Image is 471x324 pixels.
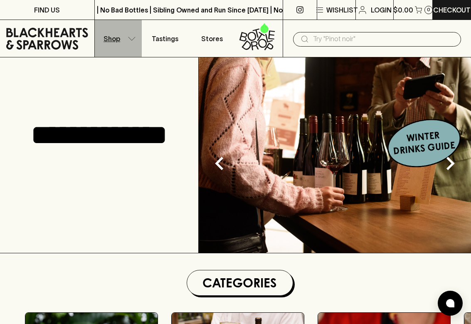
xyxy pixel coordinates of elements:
p: Checkout [433,5,471,15]
img: bubble-icon [446,299,454,307]
button: Previous [203,147,236,180]
p: 0 [427,7,430,12]
h1: Categories [190,274,289,292]
input: Try "Pinot noir" [313,32,454,46]
button: Shop [95,20,142,57]
button: Next [434,147,467,180]
p: Wishlist [326,5,358,15]
p: Shop [104,34,120,44]
a: Stores [189,20,236,57]
p: Tastings [152,34,178,44]
img: optimise [199,57,471,253]
p: Stores [201,34,223,44]
p: Login [371,5,392,15]
a: Tastings [142,20,189,57]
p: FIND US [34,5,60,15]
p: $0.00 [393,5,413,15]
